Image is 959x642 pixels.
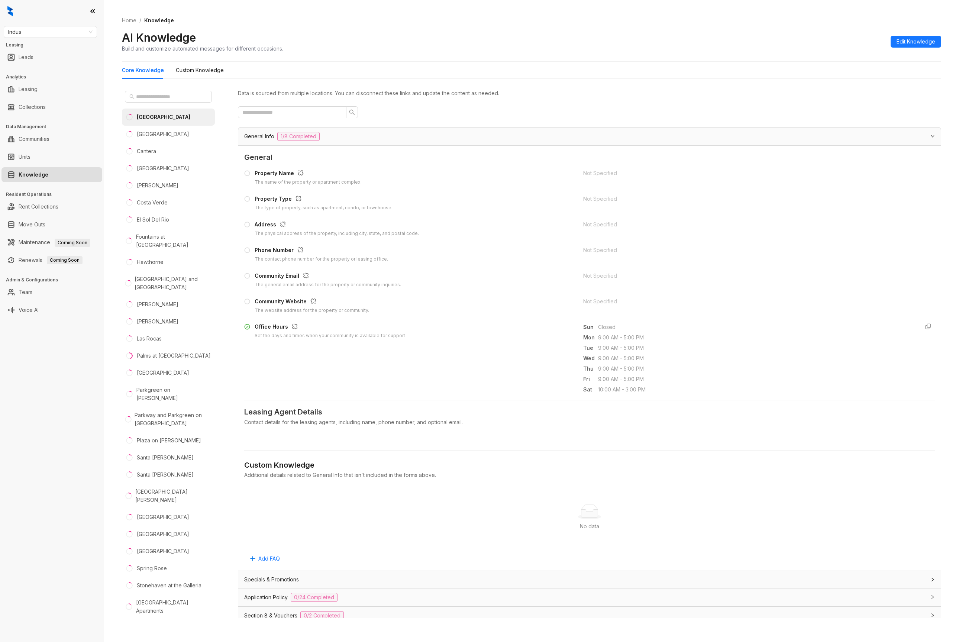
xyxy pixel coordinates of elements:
[583,365,598,373] span: Thu
[598,365,913,373] span: 9:00 AM - 5:00 PM
[122,45,283,52] div: Build and customize automated messages for different occasions.
[19,82,38,97] a: Leasing
[1,235,102,250] li: Maintenance
[244,406,935,418] span: Leasing Agent Details
[598,354,913,362] span: 9:00 AM - 5:00 PM
[255,246,388,256] div: Phone Number
[7,6,13,16] img: logo
[255,204,393,212] div: The type of property, such as apartment, condo, or townhouse.
[1,50,102,65] li: Leads
[897,38,935,46] span: Edit Knowledge
[244,612,297,620] span: Section 8 & Vouchers
[598,344,913,352] span: 9:00 AM - 5:00 PM
[891,36,941,48] button: Edit Knowledge
[137,317,178,326] div: [PERSON_NAME]
[19,50,33,65] a: Leads
[47,256,83,264] span: Coming Soon
[238,89,941,97] div: Data is sourced from multiple locations. You can disconnect these links and update the content as...
[19,199,58,214] a: Rent Collections
[135,275,212,291] div: [GEOGRAPHIC_DATA] and [GEOGRAPHIC_DATA]
[583,195,913,203] div: Not Specified
[120,16,138,25] a: Home
[135,411,212,428] div: Parkway and Parkgreen on [GEOGRAPHIC_DATA]
[255,220,419,230] div: Address
[6,277,104,283] h3: Admin & Configurations
[238,607,941,625] div: Section 8 & Vouchers0/2 Completed
[1,149,102,164] li: Units
[238,588,941,606] div: Application Policy0/24 Completed
[137,564,167,572] div: Spring Rose
[19,253,83,268] a: RenewalsComing Soon
[1,100,102,114] li: Collections
[255,272,401,281] div: Community Email
[1,285,102,300] li: Team
[244,593,288,601] span: Application Policy
[244,132,274,141] span: General Info
[930,595,935,599] span: collapsed
[144,17,174,23] span: Knowledge
[244,553,286,565] button: Add FAQ
[19,167,48,182] a: Knowledge
[598,333,913,342] span: 9:00 AM - 5:00 PM
[137,199,168,207] div: Costa Verde
[6,123,104,130] h3: Data Management
[244,575,299,584] span: Specials & Promotions
[583,297,913,306] div: Not Specified
[137,454,194,462] div: Santa [PERSON_NAME]
[19,285,32,300] a: Team
[135,488,212,504] div: [GEOGRAPHIC_DATA][PERSON_NAME]
[1,303,102,317] li: Voice AI
[1,167,102,182] li: Knowledge
[583,220,913,229] div: Not Specified
[255,307,369,314] div: The website address for the property or community.
[137,369,189,377] div: [GEOGRAPHIC_DATA]
[583,385,598,394] span: Sat
[1,199,102,214] li: Rent Collections
[255,169,362,179] div: Property Name
[122,30,196,45] h2: AI Knowledge
[137,471,194,479] div: Santa [PERSON_NAME]
[258,555,280,563] span: Add FAQ
[244,471,935,479] div: Additional details related to General Info that isn't included in the forms above.
[238,128,941,145] div: General Info1/8 Completed
[137,258,164,266] div: Hawthorne
[6,74,104,80] h3: Analytics
[1,253,102,268] li: Renewals
[137,581,201,590] div: Stonehaven at the Galleria
[176,66,224,74] div: Custom Knowledge
[583,272,913,280] div: Not Specified
[122,66,164,74] div: Core Knowledge
[349,109,355,115] span: search
[137,436,201,445] div: Plaza on [PERSON_NAME]
[6,42,104,48] h3: Leasing
[277,132,320,141] span: 1/8 Completed
[137,300,178,309] div: [PERSON_NAME]
[8,26,93,38] span: Indus
[255,281,401,288] div: The general email address for the property or community inquiries.
[137,513,189,521] div: [GEOGRAPHIC_DATA]
[244,418,935,426] div: Contact details for the leasing agents, including name, phone number, and optional email.
[238,571,941,588] div: Specials & Promotions
[19,149,30,164] a: Units
[6,191,104,198] h3: Resident Operations
[244,459,935,471] div: Custom Knowledge
[136,233,212,249] div: Fountains at [GEOGRAPHIC_DATA]
[137,352,211,360] div: Palms at [GEOGRAPHIC_DATA]
[930,577,935,582] span: collapsed
[55,239,90,247] span: Coming Soon
[1,132,102,146] li: Communities
[930,134,935,138] span: expanded
[19,132,49,146] a: Communities
[19,100,46,114] a: Collections
[137,130,189,138] div: [GEOGRAPHIC_DATA]
[19,217,45,232] a: Move Outs
[137,164,189,172] div: [GEOGRAPHIC_DATA]
[255,323,405,332] div: Office Hours
[137,113,190,121] div: [GEOGRAPHIC_DATA]
[244,152,935,163] span: General
[583,354,598,362] span: Wed
[255,332,405,339] div: Set the days and times when your community is available for support
[137,181,178,190] div: [PERSON_NAME]
[255,256,388,263] div: The contact phone number for the property or leasing office.
[129,94,135,99] span: search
